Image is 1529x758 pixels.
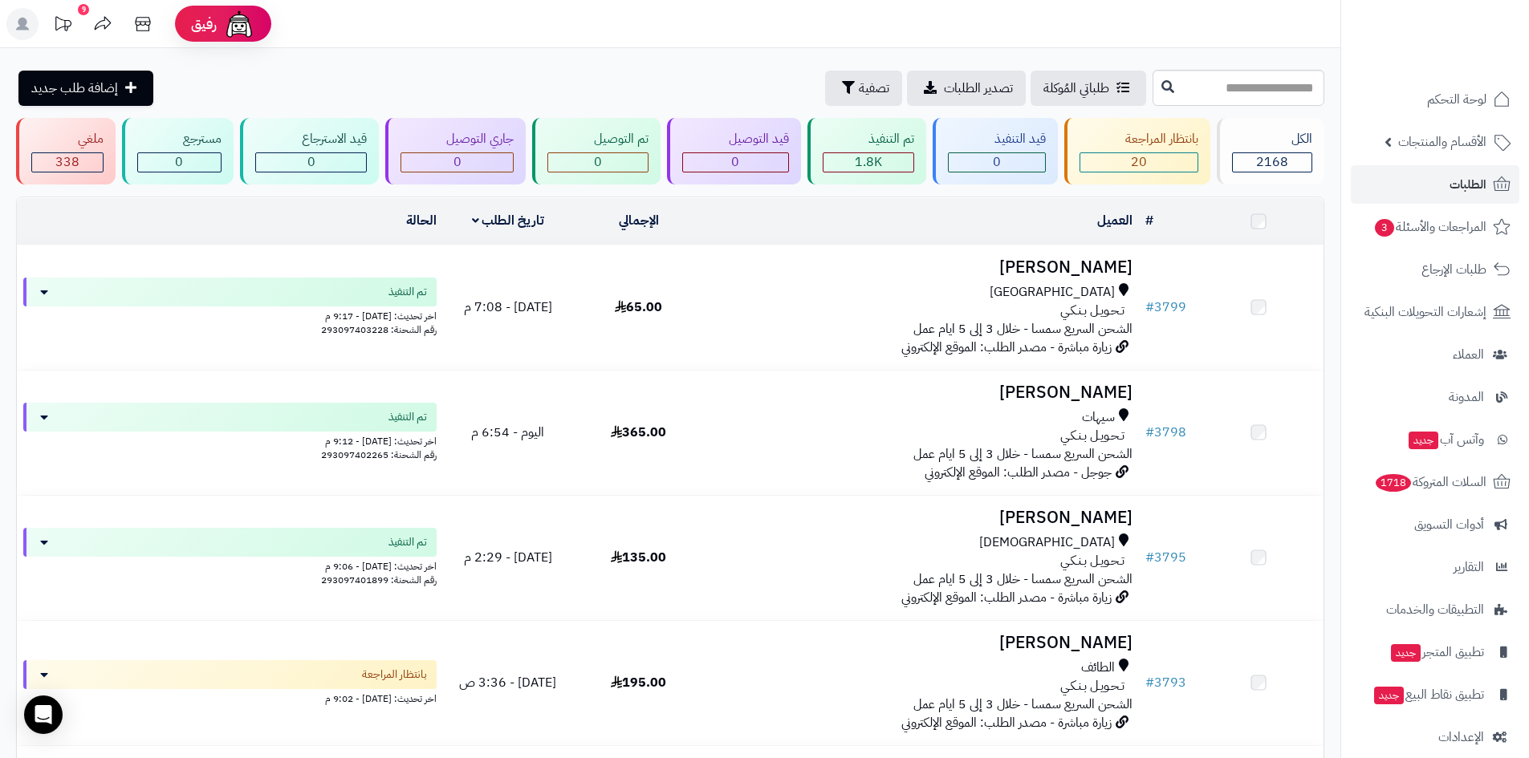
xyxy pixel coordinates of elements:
[401,153,514,172] div: 0
[913,319,1133,338] span: الشحن السريع سمسا - خلال 3 إلى 5 ايام عمل
[237,118,382,184] a: قيد الاسترجاع 0
[1374,687,1404,704] span: جديد
[55,152,79,172] span: 338
[1421,258,1486,281] span: طلبات الإرجاع
[1351,718,1519,756] a: الإعدادات
[1214,118,1328,184] a: الكل2168
[949,153,1045,172] div: 0
[1145,673,1186,692] a: #3793
[1060,427,1124,445] span: تـحـويـل بـنـكـي
[464,298,552,317] span: [DATE] - 7:08 م
[1386,598,1484,621] span: التطبيقات والخدمات
[31,79,118,98] span: إضافة طلب جديد
[1082,408,1115,427] span: سيهات
[1145,423,1154,442] span: #
[401,130,514,148] div: جاري التوصيل
[529,118,664,184] a: تم التوصيل 0
[548,153,648,172] div: 0
[664,118,804,184] a: قيد التوصيل 0
[23,557,437,574] div: اخر تحديث: [DATE] - 9:06 م
[459,673,556,692] span: [DATE] - 3:36 ص
[388,534,427,550] span: تم التنفيذ
[1398,131,1486,153] span: الأقسام والمنتجات
[825,71,902,106] button: تصفية
[979,533,1115,552] span: [DEMOGRAPHIC_DATA]
[321,322,437,337] span: رقم الشحنة: 293097403228
[611,548,666,567] span: 135.00
[307,152,315,172] span: 0
[823,153,914,172] div: 1810
[472,211,545,230] a: تاريخ الطلب
[1454,556,1484,578] span: التقارير
[1081,659,1115,677] span: الطائف
[1351,463,1519,501] a: السلات المتروكة1718
[1145,548,1186,567] a: #3795
[683,153,788,172] div: 0
[682,130,789,148] div: قيد التوصيل
[1351,335,1519,374] a: العملاء
[913,444,1133,464] span: الشحن السريع سمسا - خلال 3 إلى 5 ايام عمل
[78,4,89,15] div: 9
[547,130,649,148] div: تم التوصيل
[191,14,217,34] span: رفيق
[901,338,1112,357] span: زيارة مباشرة - مصدر الطلب: الموقع الإلكتروني
[256,153,366,172] div: 0
[710,509,1133,527] h3: [PERSON_NAME]
[1450,173,1486,196] span: الطلبات
[1409,432,1438,449] span: جديد
[388,284,427,300] span: تم التنفيذ
[823,130,915,148] div: تم التنفيذ
[1420,12,1514,46] img: logo-2.png
[138,153,222,172] div: 0
[594,152,602,172] span: 0
[1389,641,1484,663] span: تطبيق المتجر
[710,383,1133,402] h3: [PERSON_NAME]
[1256,152,1288,172] span: 2168
[255,130,367,148] div: قيد الاسترجاع
[32,153,103,172] div: 338
[1351,80,1519,119] a: لوحة التحكم
[619,211,659,230] a: الإجمالي
[944,79,1013,98] span: تصدير الطلبات
[1372,683,1484,706] span: تطبيق نقاط البيع
[1438,726,1484,748] span: الإعدادات
[615,298,662,317] span: 65.00
[362,667,427,683] span: بانتظار المراجعة
[1145,211,1153,230] a: #
[1145,548,1154,567] span: #
[321,573,437,587] span: رقم الشحنة: 293097401899
[611,673,666,692] span: 195.00
[1391,644,1421,662] span: جديد
[1407,428,1484,451] span: وآتس آب
[1080,153,1198,172] div: 20
[23,689,437,706] div: اخر تحديث: [DATE] - 9:02 م
[1080,130,1199,148] div: بانتظار المراجعة
[1351,293,1519,331] a: إشعارات التحويلات البنكية
[119,118,238,184] a: مسترجع 0
[23,432,437,448] div: اخر تحديث: [DATE] - 9:12 م
[1351,675,1519,714] a: تطبيق نقاط البيعجديد
[1145,298,1186,317] a: #3799
[1351,590,1519,629] a: التطبيقات والخدمات
[925,463,1112,482] span: جوجل - مصدر الطلب: الموقع الإلكتروني
[1351,378,1519,416] a: المدونة
[948,130,1046,148] div: قيد التنفيذ
[901,588,1112,607] span: زيارة مباشرة - مصدر الطلب: الموقع الإلكتروني
[1031,71,1146,106] a: طلباتي المُوكلة
[1374,473,1413,492] span: 1718
[1060,302,1124,320] span: تـحـويـل بـنـكـي
[1351,505,1519,544] a: أدوات التسويق
[929,118,1061,184] a: قيد التنفيذ 0
[1232,130,1312,148] div: الكل
[1061,118,1214,184] a: بانتظار المراجعة 20
[406,211,437,230] a: الحالة
[388,409,427,425] span: تم التنفيذ
[1351,250,1519,289] a: طلبات الإرجاع
[1131,152,1147,172] span: 20
[1449,386,1484,408] span: المدونة
[907,71,1026,106] a: تصدير الطلبات
[1060,552,1124,570] span: تـحـويـل بـنـكـي
[1351,420,1519,459] a: وآتس آبجديد
[1043,79,1109,98] span: طلباتي المُوكلة
[43,8,83,44] a: تحديثات المنصة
